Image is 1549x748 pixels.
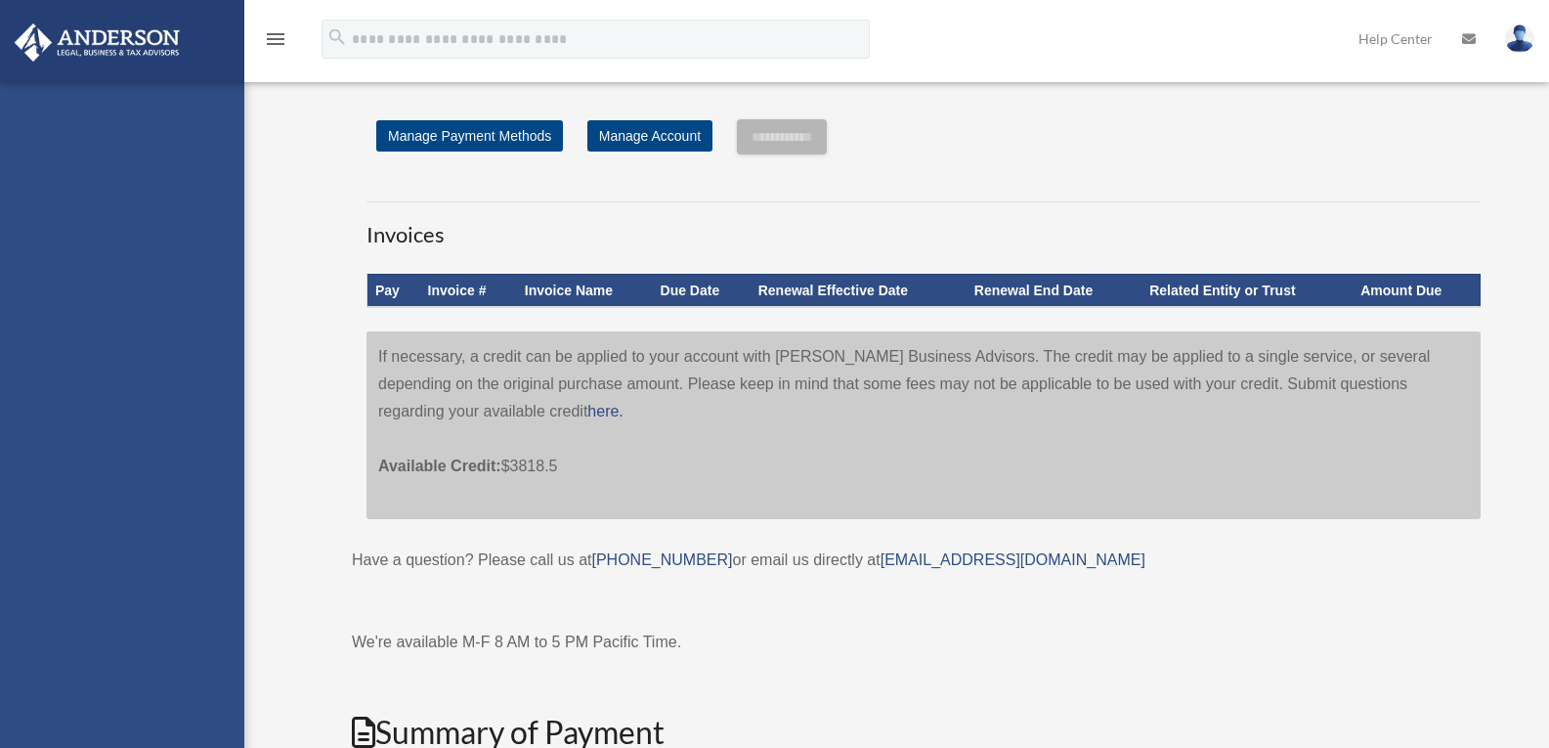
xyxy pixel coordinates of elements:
[264,34,287,51] a: menu
[653,274,751,307] th: Due Date
[376,120,563,152] a: Manage Payment Methods
[378,458,501,474] span: Available Credit:
[967,274,1141,307] th: Renewal End Date
[9,23,186,62] img: Anderson Advisors Platinum Portal
[587,403,623,419] a: here.
[378,425,1469,480] p: $3818.5
[587,120,712,152] a: Manage Account
[352,629,1495,656] p: We're available M-F 8 AM to 5 PM Pacific Time.
[352,547,1495,574] p: Have a question? Please call us at or email us directly at
[1141,274,1353,307] th: Related Entity or Trust
[1353,274,1480,307] th: Amount Due
[367,274,420,307] th: Pay
[1505,24,1534,53] img: User Pic
[264,27,287,51] i: menu
[326,26,348,48] i: search
[420,274,517,307] th: Invoice #
[751,274,967,307] th: Renewal Effective Date
[591,551,732,568] a: [PHONE_NUMBER]
[881,551,1145,568] a: [EMAIL_ADDRESS][DOMAIN_NAME]
[366,331,1481,519] div: If necessary, a credit can be applied to your account with [PERSON_NAME] Business Advisors. The c...
[517,274,653,307] th: Invoice Name
[366,201,1481,250] h3: Invoices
